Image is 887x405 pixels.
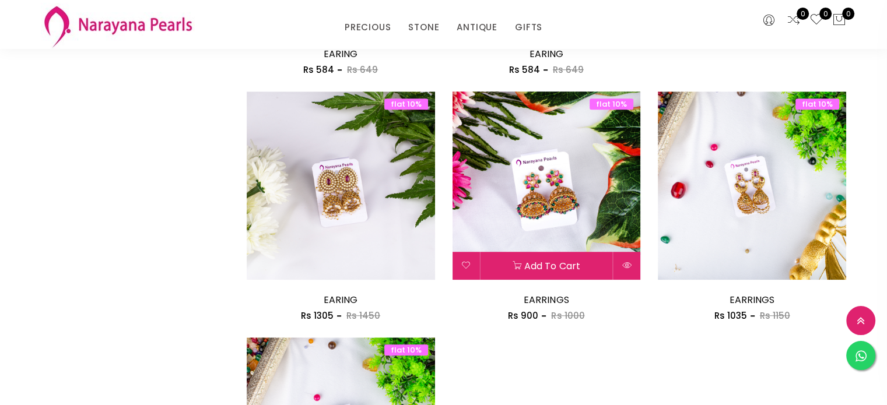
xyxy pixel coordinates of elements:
[590,98,633,110] span: flat 10%
[301,309,334,322] span: Rs 1305
[303,64,334,76] span: Rs 584
[842,8,854,20] span: 0
[809,13,823,28] a: 0
[384,98,428,110] span: flat 10%
[508,309,538,322] span: Rs 900
[797,8,809,20] span: 0
[760,309,790,322] span: Rs 1150
[787,13,801,28] a: 0
[819,8,832,20] span: 0
[324,293,357,307] a: EARING
[551,309,584,322] span: Rs 1000
[346,309,380,322] span: Rs 1450
[384,344,428,355] span: flat 10%
[347,64,378,76] span: Rs 649
[515,19,542,36] a: GIFTS
[730,293,774,307] a: EARRINGS
[795,98,839,110] span: flat 10%
[457,19,497,36] a: ANTIQUE
[613,252,640,280] button: Quick View
[509,64,540,76] span: Rs 584
[408,19,439,36] a: STONE
[832,13,846,28] button: 0
[345,19,391,36] a: PRECIOUS
[530,47,563,61] a: EARING
[714,309,747,322] span: Rs 1035
[481,252,613,280] button: Add to cart
[324,47,357,61] a: EARING
[524,293,569,307] a: EARRINGS
[553,64,584,76] span: Rs 649
[453,252,480,280] button: Add to wishlist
